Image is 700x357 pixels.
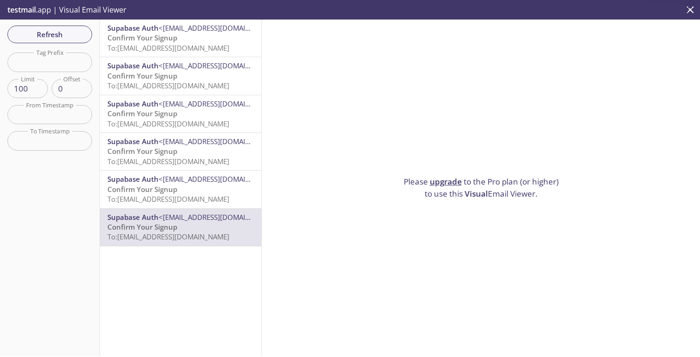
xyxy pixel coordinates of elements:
span: Refresh [15,28,85,40]
span: Supabase Auth [107,61,159,70]
span: Supabase Auth [107,174,159,184]
span: Confirm Your Signup [107,33,177,42]
div: Supabase Auth<[EMAIL_ADDRESS][DOMAIN_NAME]>Confirm Your SignupTo:[EMAIL_ADDRESS][DOMAIN_NAME] [100,95,261,132]
span: Confirm Your Signup [107,222,177,231]
span: <[EMAIL_ADDRESS][DOMAIN_NAME]> [159,174,279,184]
span: <[EMAIL_ADDRESS][DOMAIN_NAME]> [159,61,279,70]
div: Supabase Auth<[EMAIL_ADDRESS][DOMAIN_NAME]>Confirm Your SignupTo:[EMAIL_ADDRESS][DOMAIN_NAME] [100,171,261,208]
span: To: [EMAIL_ADDRESS][DOMAIN_NAME] [107,119,229,128]
button: Refresh [7,26,92,43]
div: Supabase Auth<[EMAIL_ADDRESS][DOMAIN_NAME]>Confirm Your SignupTo:[EMAIL_ADDRESS][DOMAIN_NAME] [100,133,261,170]
span: <[EMAIL_ADDRESS][DOMAIN_NAME]> [159,99,279,108]
p: Please to the Pro plan (or higher) to use this Email Viewer. [400,176,562,199]
span: Confirm Your Signup [107,185,177,194]
span: Visual [465,188,488,199]
span: testmail [7,5,36,15]
span: Supabase Auth [107,99,159,108]
a: upgrade [430,176,462,187]
nav: emails [100,20,261,246]
span: Confirm Your Signup [107,71,177,80]
span: Supabase Auth [107,23,159,33]
div: Supabase Auth<[EMAIL_ADDRESS][DOMAIN_NAME]>Confirm Your SignupTo:[EMAIL_ADDRESS][DOMAIN_NAME] [100,20,261,57]
span: Confirm Your Signup [107,146,177,156]
span: <[EMAIL_ADDRESS][DOMAIN_NAME]> [159,137,279,146]
span: Supabase Auth [107,137,159,146]
span: <[EMAIL_ADDRESS][DOMAIN_NAME]> [159,23,279,33]
div: Supabase Auth<[EMAIL_ADDRESS][DOMAIN_NAME]>Confirm Your SignupTo:[EMAIL_ADDRESS][DOMAIN_NAME] [100,209,261,246]
span: To: [EMAIL_ADDRESS][DOMAIN_NAME] [107,43,229,53]
span: To: [EMAIL_ADDRESS][DOMAIN_NAME] [107,157,229,166]
span: To: [EMAIL_ADDRESS][DOMAIN_NAME] [107,232,229,241]
span: <[EMAIL_ADDRESS][DOMAIN_NAME]> [159,212,279,222]
div: Supabase Auth<[EMAIL_ADDRESS][DOMAIN_NAME]>Confirm Your SignupTo:[EMAIL_ADDRESS][DOMAIN_NAME] [100,57,261,94]
span: To: [EMAIL_ADDRESS][DOMAIN_NAME] [107,81,229,90]
span: Confirm Your Signup [107,109,177,118]
span: Supabase Auth [107,212,159,222]
span: To: [EMAIL_ADDRESS][DOMAIN_NAME] [107,194,229,204]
